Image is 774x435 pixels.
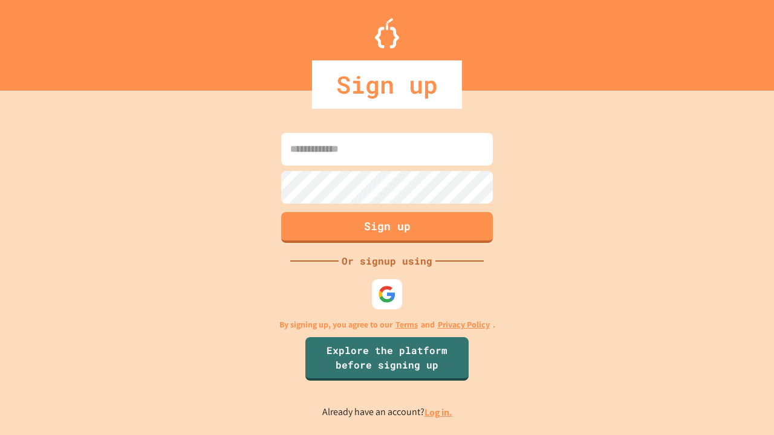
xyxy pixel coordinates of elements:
[339,254,435,268] div: Or signup using
[312,60,462,109] div: Sign up
[723,387,762,423] iframe: chat widget
[424,406,452,419] a: Log in.
[395,318,418,331] a: Terms
[305,337,469,381] a: Explore the platform before signing up
[438,318,490,331] a: Privacy Policy
[279,318,495,331] p: By signing up, you agree to our and .
[674,334,762,385] iframe: chat widget
[322,405,452,420] p: Already have an account?
[378,285,396,303] img: google-icon.svg
[281,212,493,243] button: Sign up
[375,18,399,48] img: Logo.svg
